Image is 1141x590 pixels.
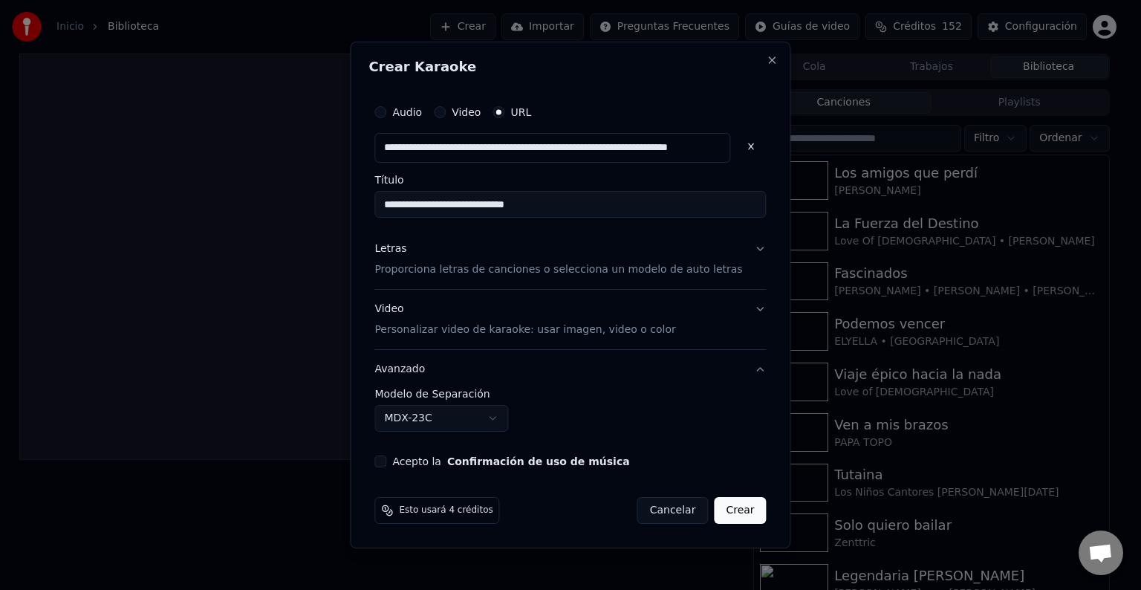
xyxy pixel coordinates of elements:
[368,60,772,74] h2: Crear Karaoke
[374,262,742,277] p: Proporciona letras de canciones o selecciona un modelo de auto letras
[452,107,481,117] label: Video
[392,456,629,467] label: Acepto la
[374,290,766,349] button: VideoPersonalizar video de karaoke: usar imagen, video o color
[374,350,766,389] button: Avanzado
[374,322,675,337] p: Personalizar video de karaoke: usar imagen, video o color
[374,175,766,185] label: Título
[714,497,766,524] button: Crear
[447,456,630,467] button: Acepto la
[374,230,766,289] button: LetrasProporciona letras de canciones o selecciona un modelo de auto letras
[637,497,709,524] button: Cancelar
[374,389,766,444] div: Avanzado
[374,241,406,256] div: Letras
[374,302,675,337] div: Video
[374,389,766,399] label: Modelo de Separación
[399,505,493,516] span: Esto usará 4 créditos
[392,107,422,117] label: Audio
[510,107,531,117] label: URL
